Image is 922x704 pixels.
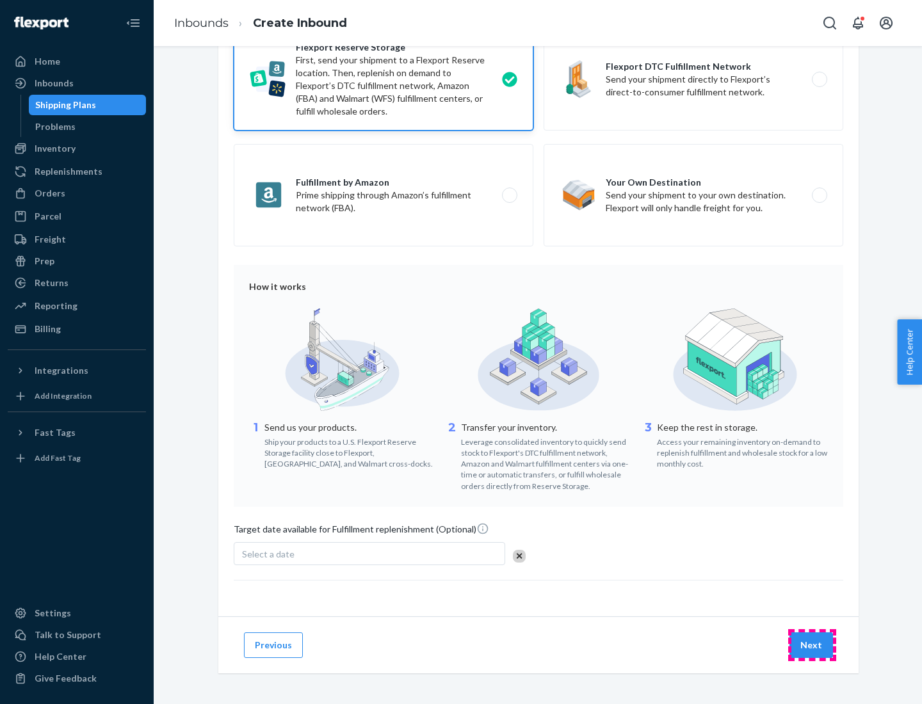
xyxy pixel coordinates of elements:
div: Leverage consolidated inventory to quickly send stock to Flexport's DTC fulfillment network, Amaz... [461,434,632,492]
button: Integrations [8,360,146,381]
a: Prep [8,251,146,271]
a: Freight [8,229,146,250]
a: Problems [29,116,147,137]
div: 3 [642,420,654,469]
button: Previous [244,632,303,658]
div: How it works [249,280,828,293]
a: Settings [8,603,146,623]
a: Add Fast Tag [8,448,146,468]
a: Parcel [8,206,146,227]
a: Shipping Plans [29,95,147,115]
div: Prep [35,255,54,268]
a: Inbounds [174,16,229,30]
p: Transfer your inventory. [461,421,632,434]
div: Add Fast Tag [35,452,81,463]
div: Problems [35,120,76,133]
a: Returns [8,273,146,293]
button: Open notifications [845,10,871,36]
button: Open Search Box [817,10,843,36]
span: Select a date [242,548,295,559]
div: Settings [35,607,71,620]
a: Inbounds [8,73,146,93]
button: Give Feedback [8,668,146,689]
a: Reporting [8,296,146,316]
a: Talk to Support [8,625,146,645]
span: Target date available for Fulfillment replenishment (Optional) [234,522,489,541]
ol: breadcrumbs [164,4,357,42]
p: Keep the rest in storage. [657,421,828,434]
p: Send us your products. [264,421,435,434]
div: Fast Tags [35,426,76,439]
button: Open account menu [873,10,899,36]
div: Orders [35,187,65,200]
button: Close Navigation [120,10,146,36]
button: Next [789,632,833,658]
a: Inventory [8,138,146,159]
a: Replenishments [8,161,146,182]
div: Talk to Support [35,628,101,641]
div: Add Integration [35,390,92,401]
div: Give Feedback [35,672,97,685]
a: Billing [8,319,146,339]
div: Access your remaining inventory on-demand to replenish fulfillment and wholesale stock for a low ... [657,434,828,469]
div: Freight [35,233,66,246]
div: Integrations [35,364,88,377]
a: Orders [8,183,146,204]
button: Fast Tags [8,422,146,443]
div: Inbounds [35,77,74,90]
div: Reporting [35,300,77,312]
a: Help Center [8,646,146,667]
div: 1 [249,420,262,469]
div: Ship your products to a U.S. Flexport Reserve Storage facility close to Flexport, [GEOGRAPHIC_DAT... [264,434,435,469]
button: Help Center [897,319,922,385]
div: Billing [35,323,61,335]
div: Parcel [35,210,61,223]
div: Inventory [35,142,76,155]
a: Create Inbound [253,16,347,30]
div: Replenishments [35,165,102,178]
div: Shipping Plans [35,99,96,111]
a: Home [8,51,146,72]
div: Returns [35,276,69,289]
div: Home [35,55,60,68]
img: Flexport logo [14,17,69,29]
a: Add Integration [8,386,146,406]
div: Help Center [35,650,86,663]
div: 2 [446,420,458,492]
